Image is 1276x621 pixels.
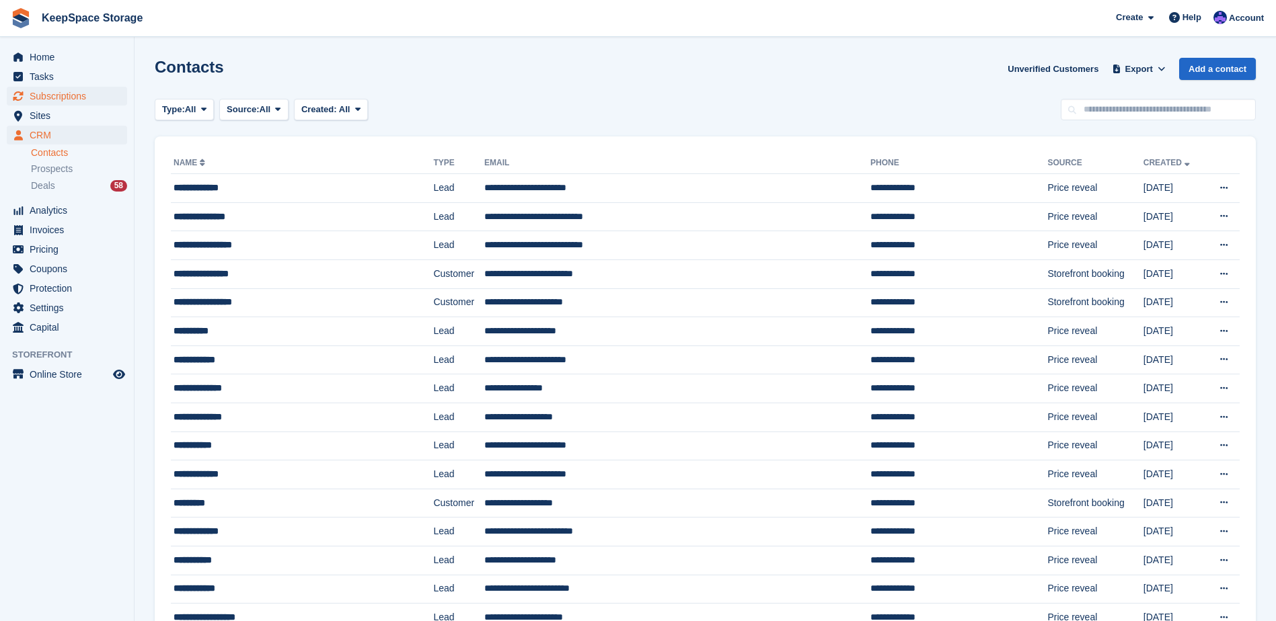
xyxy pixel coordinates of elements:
[260,103,271,116] span: All
[294,99,368,121] button: Created: All
[1002,58,1104,80] a: Unverified Customers
[7,87,127,106] a: menu
[1047,517,1143,546] td: Price reveal
[7,259,127,278] a: menu
[111,366,127,382] a: Preview store
[1229,11,1264,25] span: Account
[433,231,484,260] td: Lead
[12,348,134,362] span: Storefront
[31,179,55,192] span: Deals
[1179,58,1256,80] a: Add a contact
[1047,575,1143,604] td: Price reveal
[7,279,127,298] a: menu
[1143,317,1205,346] td: [DATE]
[433,153,484,174] th: Type
[30,106,110,125] span: Sites
[7,106,127,125] a: menu
[7,298,127,317] a: menu
[433,546,484,575] td: Lead
[110,180,127,192] div: 58
[30,318,110,337] span: Capital
[870,153,1047,174] th: Phone
[1143,288,1205,317] td: [DATE]
[1143,259,1205,288] td: [DATE]
[433,259,484,288] td: Customer
[1047,259,1143,288] td: Storefront booking
[1143,431,1205,460] td: [DATE]
[433,202,484,231] td: Lead
[433,317,484,346] td: Lead
[1047,489,1143,517] td: Storefront booking
[31,147,127,159] a: Contacts
[1047,403,1143,431] td: Price reveal
[1143,460,1205,489] td: [DATE]
[1125,63,1153,76] span: Export
[227,103,259,116] span: Source:
[7,220,127,239] a: menu
[1047,460,1143,489] td: Price reveal
[1047,317,1143,346] td: Price reveal
[162,103,185,116] span: Type:
[7,126,127,144] a: menu
[1143,517,1205,546] td: [DATE]
[1047,202,1143,231] td: Price reveal
[155,99,214,121] button: Type: All
[1109,58,1168,80] button: Export
[433,431,484,460] td: Lead
[1143,231,1205,260] td: [DATE]
[30,67,110,86] span: Tasks
[7,318,127,337] a: menu
[1143,202,1205,231] td: [DATE]
[1143,174,1205,203] td: [DATE]
[1047,174,1143,203] td: Price reveal
[1143,546,1205,575] td: [DATE]
[219,99,289,121] button: Source: All
[1047,431,1143,460] td: Price reveal
[433,374,484,403] td: Lead
[30,201,110,220] span: Analytics
[433,288,484,317] td: Customer
[1047,546,1143,575] td: Price reveal
[7,240,127,259] a: menu
[484,153,870,174] th: Email
[1143,489,1205,517] td: [DATE]
[1143,345,1205,374] td: [DATE]
[433,575,484,604] td: Lead
[1213,11,1227,24] img: Chloe Clark
[36,7,148,29] a: KeepSpace Storage
[1047,153,1143,174] th: Source
[433,517,484,546] td: Lead
[1047,231,1143,260] td: Price reveal
[1116,11,1143,24] span: Create
[1047,345,1143,374] td: Price reveal
[7,201,127,220] a: menu
[174,158,208,167] a: Name
[433,345,484,374] td: Lead
[185,103,196,116] span: All
[1047,288,1143,317] td: Storefront booking
[7,48,127,67] a: menu
[1183,11,1201,24] span: Help
[30,259,110,278] span: Coupons
[31,179,127,193] a: Deals 58
[30,220,110,239] span: Invoices
[1143,374,1205,403] td: [DATE]
[155,58,224,76] h1: Contacts
[301,104,337,114] span: Created:
[433,460,484,489] td: Lead
[339,104,350,114] span: All
[433,489,484,517] td: Customer
[30,126,110,144] span: CRM
[30,87,110,106] span: Subscriptions
[1143,403,1205,431] td: [DATE]
[30,279,110,298] span: Protection
[31,162,127,176] a: Prospects
[1143,575,1205,604] td: [DATE]
[31,163,73,175] span: Prospects
[30,298,110,317] span: Settings
[433,174,484,203] td: Lead
[1143,158,1193,167] a: Created
[30,48,110,67] span: Home
[30,365,110,384] span: Online Store
[7,67,127,86] a: menu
